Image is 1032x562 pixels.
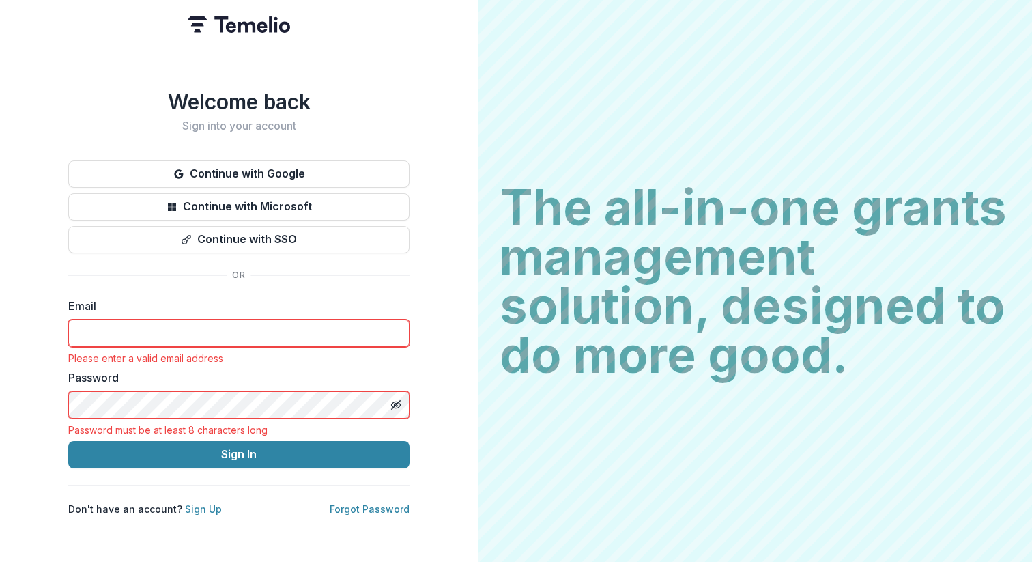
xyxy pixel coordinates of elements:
[68,160,410,188] button: Continue with Google
[185,503,222,515] a: Sign Up
[68,226,410,253] button: Continue with SSO
[68,89,410,114] h1: Welcome back
[68,424,410,436] div: Password must be at least 8 characters long
[68,441,410,468] button: Sign In
[68,369,401,386] label: Password
[68,298,401,314] label: Email
[188,16,290,33] img: Temelio
[385,394,407,416] button: Toggle password visibility
[68,502,222,516] p: Don't have an account?
[68,193,410,221] button: Continue with Microsoft
[330,503,410,515] a: Forgot Password
[68,352,410,364] div: Please enter a valid email address
[68,120,410,132] h2: Sign into your account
